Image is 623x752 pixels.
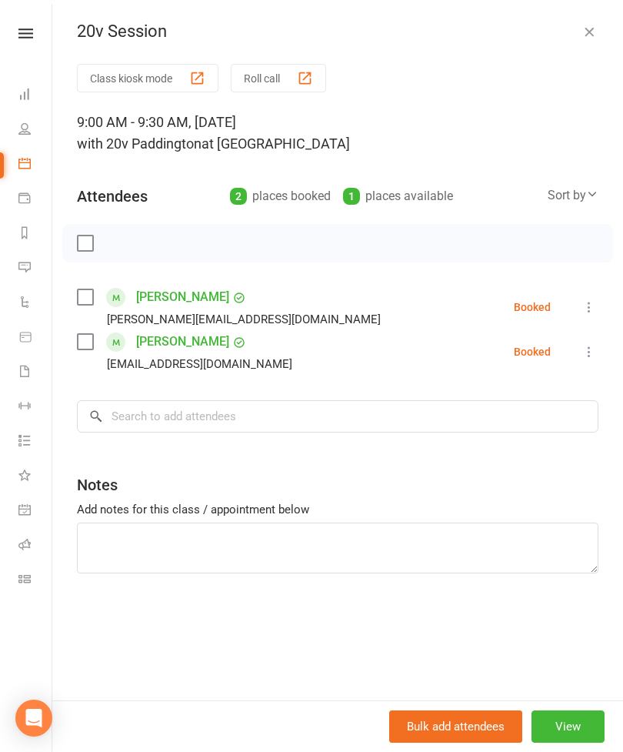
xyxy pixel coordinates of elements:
a: Calendar [18,148,53,182]
input: Search to add attendees [77,400,598,433]
div: Add notes for this class / appointment below [77,500,598,519]
div: [PERSON_NAME][EMAIL_ADDRESS][DOMAIN_NAME] [107,309,381,329]
div: 20v Session [52,22,623,42]
button: Bulk add attendees [389,710,522,743]
div: places available [343,185,453,207]
a: [PERSON_NAME] [136,329,229,354]
div: 9:00 AM - 9:30 AM, [DATE] [77,112,598,155]
button: View [531,710,605,743]
div: Notes [77,474,118,496]
div: Attendees [77,185,148,207]
a: Dashboard [18,79,53,113]
div: 1 [343,188,360,205]
button: Roll call [231,64,326,92]
a: Product Sales [18,321,53,356]
div: 2 [230,188,247,205]
button: Class kiosk mode [77,64,218,92]
a: Reports [18,217,53,252]
div: Open Intercom Messenger [15,700,52,737]
div: Booked [514,346,551,357]
a: [PERSON_NAME] [136,285,229,309]
a: Class kiosk mode [18,563,53,598]
div: [EMAIL_ADDRESS][DOMAIN_NAME] [107,354,292,374]
a: People [18,113,53,148]
a: General attendance kiosk mode [18,494,53,529]
div: Booked [514,302,551,312]
div: Sort by [548,185,598,206]
div: places booked [230,185,331,207]
a: What's New [18,460,53,494]
a: Payments [18,182,53,217]
span: at [GEOGRAPHIC_DATA] [202,135,350,152]
a: Roll call kiosk mode [18,529,53,563]
span: with 20v Paddington [77,135,202,152]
